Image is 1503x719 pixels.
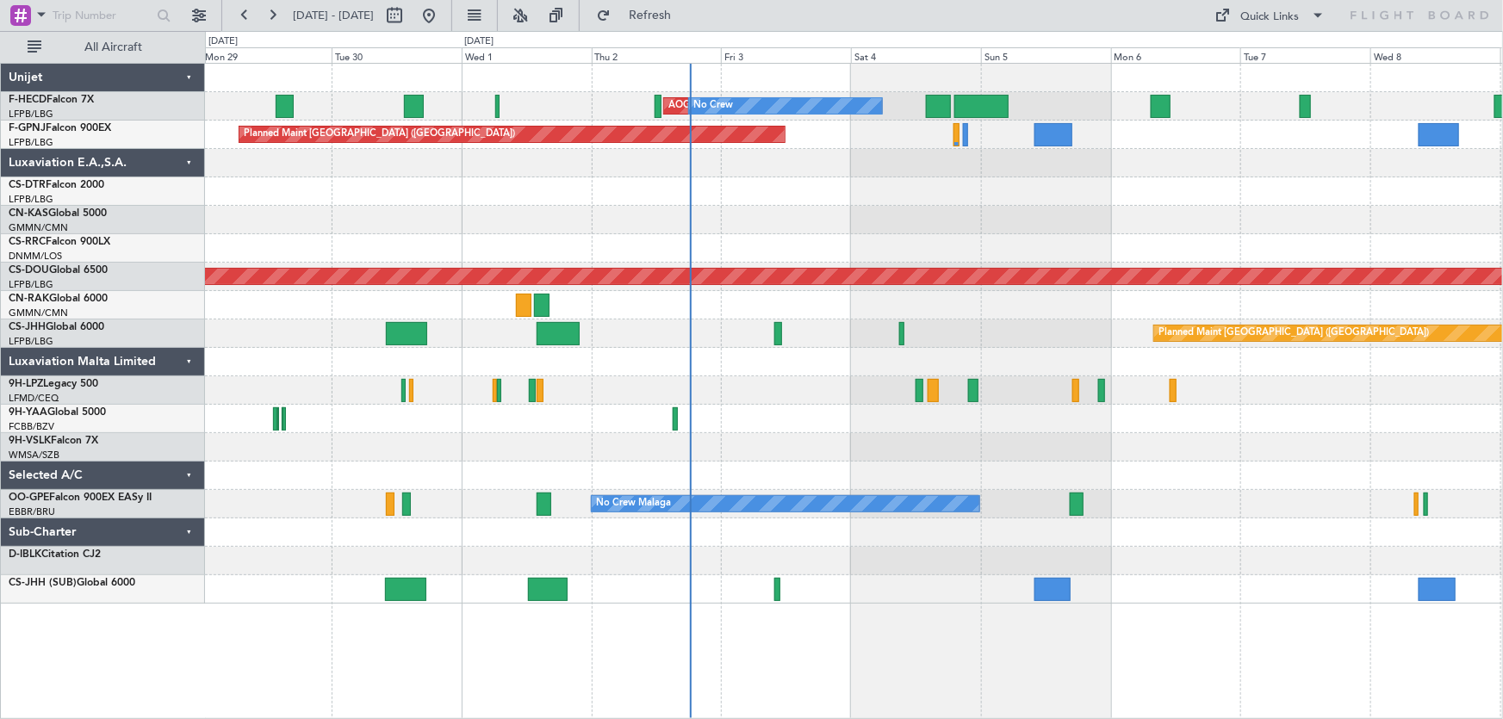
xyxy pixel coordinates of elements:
[981,47,1111,63] div: Sun 5
[9,379,98,389] a: 9H-LPZLegacy 500
[202,47,332,63] div: Mon 29
[9,335,53,348] a: LFPB/LBG
[9,407,106,418] a: 9H-YAAGlobal 5000
[293,8,374,23] span: [DATE] - [DATE]
[9,493,49,503] span: OO-GPE
[668,93,849,119] div: AOG Maint Paris ([GEOGRAPHIC_DATA])
[19,34,187,61] button: All Aircraft
[9,278,53,291] a: LFPB/LBG
[9,392,59,405] a: LFMD/CEQ
[9,237,46,247] span: CS-RRC
[9,208,107,219] a: CN-KASGlobal 5000
[332,47,462,63] div: Tue 30
[9,578,77,588] span: CS-JHH (SUB)
[45,41,182,53] span: All Aircraft
[9,108,53,121] a: LFPB/LBG
[9,265,108,276] a: CS-DOUGlobal 6500
[9,549,41,560] span: D-IBLK
[9,123,111,133] a: F-GPNJFalcon 900EX
[9,123,46,133] span: F-GPNJ
[851,47,981,63] div: Sat 4
[53,3,152,28] input: Trip Number
[9,493,152,503] a: OO-GPEFalcon 900EX EASy II
[9,307,68,319] a: GMMN/CMN
[588,2,692,29] button: Refresh
[9,578,135,588] a: CS-JHH (SUB)Global 6000
[9,294,108,304] a: CN-RAKGlobal 6000
[9,436,51,446] span: 9H-VSLK
[9,95,94,105] a: F-HECDFalcon 7X
[9,250,62,263] a: DNMM/LOS
[614,9,686,22] span: Refresh
[9,322,104,332] a: CS-JHHGlobal 6000
[1207,2,1334,29] button: Quick Links
[9,549,101,560] a: D-IBLKCitation CJ2
[721,47,851,63] div: Fri 3
[9,436,98,446] a: 9H-VSLKFalcon 7X
[9,208,48,219] span: CN-KAS
[592,47,722,63] div: Thu 2
[9,294,49,304] span: CN-RAK
[9,322,46,332] span: CS-JHH
[9,449,59,462] a: WMSA/SZB
[9,180,104,190] a: CS-DTRFalcon 2000
[9,221,68,234] a: GMMN/CMN
[464,34,494,49] div: [DATE]
[693,93,733,119] div: No Crew
[9,180,46,190] span: CS-DTR
[9,265,49,276] span: CS-DOU
[9,379,43,389] span: 9H-LPZ
[208,34,238,49] div: [DATE]
[462,47,592,63] div: Wed 1
[9,407,47,418] span: 9H-YAA
[244,121,515,147] div: Planned Maint [GEOGRAPHIC_DATA] ([GEOGRAPHIC_DATA])
[9,95,47,105] span: F-HECD
[1370,47,1500,63] div: Wed 8
[9,193,53,206] a: LFPB/LBG
[1111,47,1241,63] div: Mon 6
[1158,320,1430,346] div: Planned Maint [GEOGRAPHIC_DATA] ([GEOGRAPHIC_DATA])
[9,237,110,247] a: CS-RRCFalcon 900LX
[1240,47,1370,63] div: Tue 7
[9,420,54,433] a: FCBB/BZV
[596,491,671,517] div: No Crew Malaga
[9,136,53,149] a: LFPB/LBG
[1241,9,1300,26] div: Quick Links
[9,505,55,518] a: EBBR/BRU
